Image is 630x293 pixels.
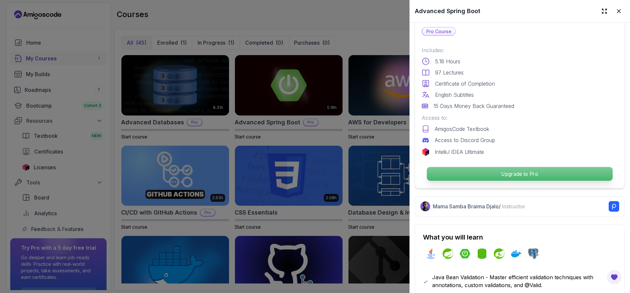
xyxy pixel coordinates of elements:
[422,46,618,54] p: Includes:
[423,233,617,242] h2: What you will learn
[477,248,487,259] img: spring-data-jpa logo
[511,248,521,259] img: docker logo
[426,248,436,259] img: java logo
[598,5,610,17] button: Expand drawer
[422,114,618,122] p: Access to:
[435,80,495,88] p: Certificate of Completion
[460,248,470,259] img: spring-boot logo
[545,248,556,259] img: h2 logo
[422,148,430,156] img: jetbrains logo
[415,7,480,16] h2: Advanced Spring Boot
[502,203,525,210] span: Instructor
[606,269,622,285] button: Open Feedback Button
[433,102,514,110] p: 15 Days Money Back Guaranteed
[427,167,613,181] p: Upgrade to Pro
[435,148,484,156] p: IntelliJ IDEA Ultimate
[435,136,495,144] p: Access to Discord Group
[422,28,455,35] p: Pro Course
[420,201,430,211] img: Nelson Djalo
[443,248,453,259] img: spring logo
[528,248,538,259] img: postgres logo
[435,69,464,76] p: 97 Lectures
[432,273,617,289] p: Java Bean Validation - Master efficient validation techniques with annotations, custom validation...
[494,248,504,259] img: spring-security logo
[435,91,474,99] p: English Subtitles
[427,167,613,181] button: Upgrade to Pro
[433,202,525,210] p: Mama Samba Braima Djalo /
[435,57,460,65] p: 5.18 Hours
[435,125,489,133] p: AmigosCode Textbook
